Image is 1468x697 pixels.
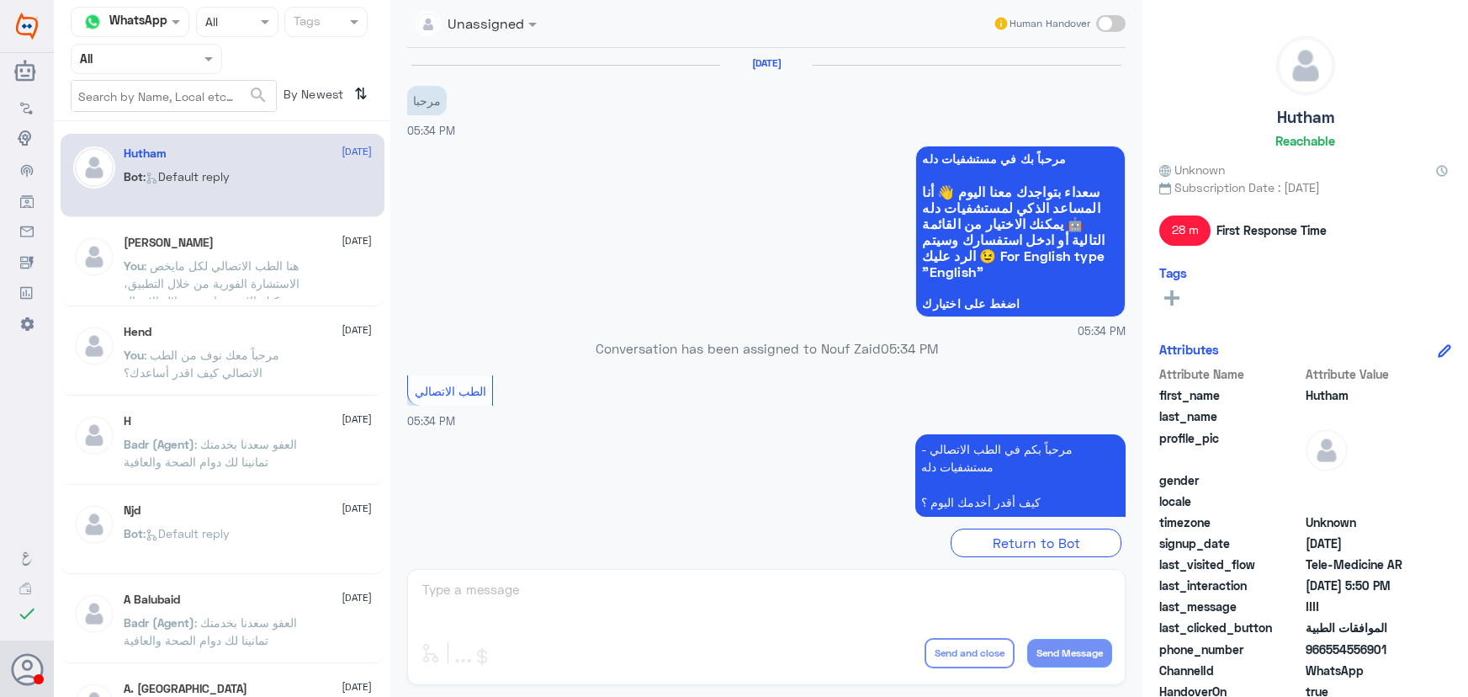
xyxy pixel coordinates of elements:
h6: Reachable [1275,133,1335,148]
span: Hutham [1306,386,1428,404]
span: locale [1159,492,1302,510]
h5: A. Turki [124,682,247,696]
span: [DATE] [342,233,372,248]
p: 16/9/2025, 5:34 PM [407,86,447,115]
span: !!!! [1306,598,1428,615]
span: search [248,85,268,105]
img: defaultAdmin.png [73,414,115,456]
span: [DATE] [342,679,372,694]
span: Badr (Agent) [124,437,194,451]
span: : هنا الطب الاتصالي لكل مايخص الاستشارة الفورية من خلال التطبيق، يمكنك الاستفسار من خلال الاتصال ... [124,258,299,326]
span: null [1306,492,1428,510]
h5: A Balubaid [124,593,180,607]
h5: Hutham [124,146,167,161]
span: : مرحباً معك نوف من الطب الاتصالي كيف اقدر أساعدك؟ [124,348,279,380]
span: Subscription Date : [DATE] [1159,178,1451,196]
span: profile_pic [1159,429,1302,468]
h6: [DATE] [720,57,813,69]
h6: Attributes [1159,342,1219,357]
span: Tele-Medicine AR [1306,556,1428,573]
button: Send Message [1027,639,1112,668]
span: Attribute Value [1306,365,1428,383]
span: ChannelId [1159,662,1302,679]
span: You [124,258,144,273]
button: search [248,82,268,109]
i: ⇅ [354,80,368,108]
span: Unknown [1306,513,1428,531]
h5: Njd [124,503,140,518]
span: first_name [1159,386,1302,404]
span: : Default reply [143,169,230,184]
img: defaultAdmin.png [73,503,115,545]
img: defaultAdmin.png [1277,37,1334,94]
span: 05:34 PM [407,125,451,136]
h5: Hutham [1277,108,1334,127]
h5: H [124,414,131,428]
div: Return to Bot [951,525,1121,551]
input: Search by Name, Local etc… [72,81,276,111]
span: [DATE] [342,322,372,338]
img: defaultAdmin.png [73,593,115,635]
span: : العفو سعدنا بخدمتك تمانينا لك دوام الصحة والعافية [124,437,297,469]
span: الموافقات الطبية [1306,619,1428,636]
img: whatsapp.png [80,9,105,35]
span: 28 m [1159,215,1211,246]
p: 16/9/2025, 5:34 PM [915,431,1126,513]
img: defaultAdmin.png [73,325,115,367]
span: By Newest [277,80,347,114]
span: : Default reply [143,526,230,540]
span: اضغط على اختيارك [922,297,1119,311]
span: Attribute Name [1159,365,1302,383]
span: First Response Time [1216,221,1327,239]
span: Bot [124,169,143,184]
span: null [1306,471,1428,489]
span: timezone [1159,513,1302,531]
img: defaultAdmin.png [73,146,115,189]
span: last_message [1159,598,1302,615]
span: Badr (Agent) [124,615,194,630]
button: Send and close [925,638,1015,668]
span: 05:34 PM [407,412,451,423]
span: 966554556901 [1306,641,1428,658]
span: [DATE] [342,144,372,159]
button: Avatar [11,653,43,685]
div: Tags [291,12,321,34]
h6: Tags [1159,265,1187,280]
h5: إسماعيل [124,236,214,250]
span: مرحباً بك في مستشفيات دله [922,152,1119,166]
span: : العفو سعدنا بخدمتك تمانينا لك دوام الصحة والعافية [124,615,297,647]
span: signup_date [1159,535,1302,552]
span: [DATE] [342,412,372,427]
img: Widebot Logo [16,13,38,40]
span: You [124,348,144,362]
span: phone_number [1159,641,1302,658]
img: defaultAdmin.png [1306,429,1348,471]
span: last_name [1159,407,1302,425]
h5: Hend [124,325,151,339]
img: defaultAdmin.png [73,236,115,278]
i: check [17,604,37,624]
span: [DATE] [342,590,372,605]
span: [DATE] [342,501,372,516]
span: last_clicked_button [1159,619,1302,636]
span: 2025-09-16T14:34:37.813Z [1306,535,1428,552]
span: 2025-09-16T14:50:34.775Z [1306,577,1428,594]
span: 05:34 PM [1082,323,1126,338]
span: الطب الاتصالي [415,380,486,395]
span: Unknown [1159,161,1225,178]
span: 2 [1306,662,1428,679]
span: 05:34 PM [1082,556,1126,570]
span: gender [1159,471,1302,489]
span: سعداء بتواجدك معنا اليوم 👋 أنا المساعد الذكي لمستشفيات دله 🤖 يمكنك الاختيار من القائمة التالية أو... [922,184,1119,279]
span: Bot [124,526,143,540]
span: 05:34 PM [868,339,919,354]
span: last_visited_flow [1159,556,1302,573]
span: Human Handover [1010,16,1090,31]
p: Conversation has been assigned to Nouf Zaid [407,338,1126,355]
span: last_interaction [1159,577,1302,594]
